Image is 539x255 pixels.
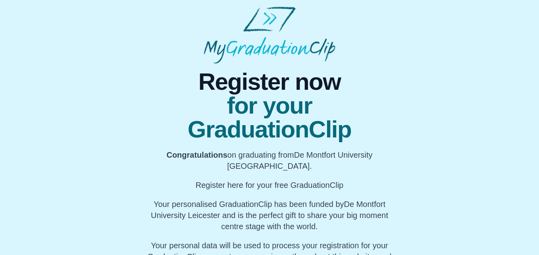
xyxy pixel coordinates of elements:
[204,6,335,64] img: MyGraduationClip
[144,149,395,172] p: on graduating from De Montfort University [GEOGRAPHIC_DATA].
[166,151,227,159] b: Congratulations
[144,70,395,94] span: Register now
[144,94,395,141] span: for your GraduationClip
[144,199,395,232] p: Your personalised GraduationClip has been funded by De Montfort University Leicester and is the p...
[144,180,395,191] p: Register here for your free GraduationClip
